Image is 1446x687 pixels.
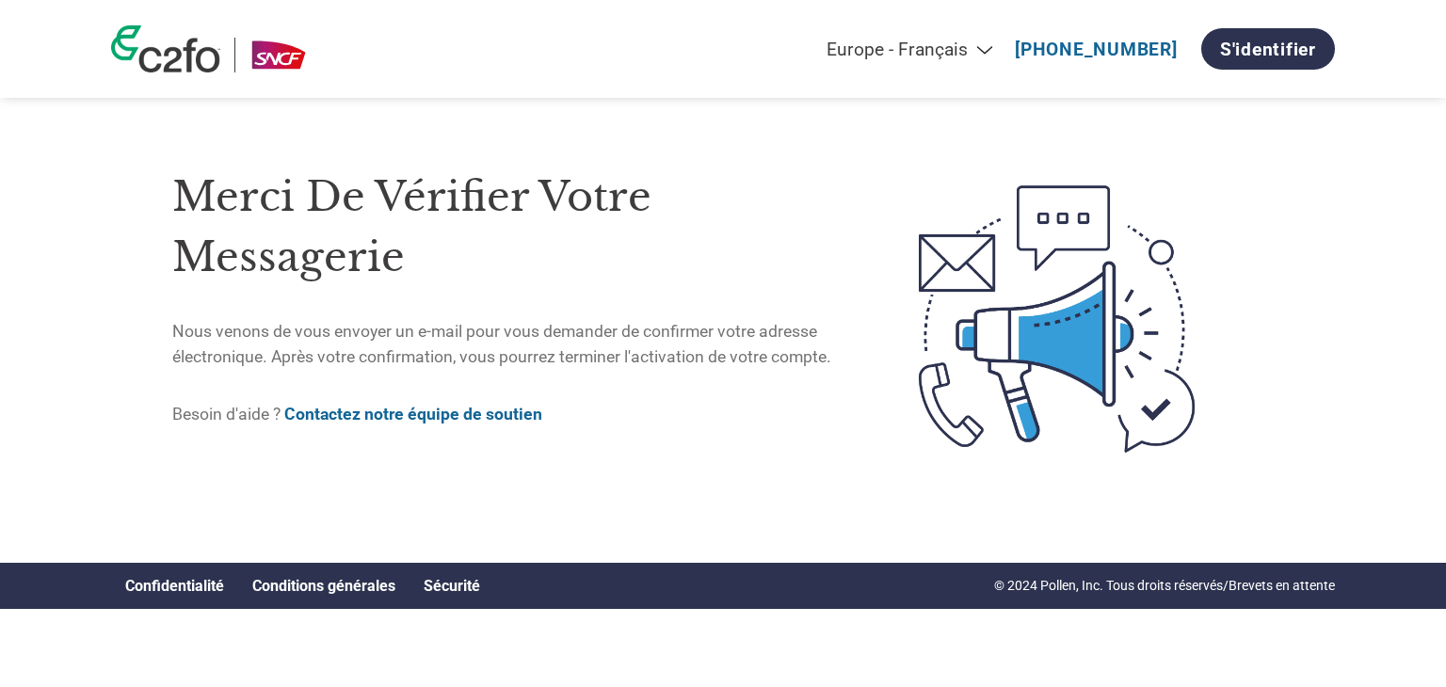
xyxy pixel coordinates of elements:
[172,319,840,369] p: Nous venons de vous envoyer un e-mail pour vous demander de confirmer votre adresse électronique....
[125,577,224,595] a: Confidentialité
[111,25,220,72] img: c2fo logo
[840,152,1274,487] img: open-email
[284,405,542,423] a: Contactez notre équipe de soutien
[424,577,480,595] a: Sécurité
[1201,28,1335,70] a: S'identifier
[249,38,307,72] img: SNCF
[994,576,1335,596] p: © 2024 Pollen, Inc. Tous droits réservés/Brevets en attente
[1015,39,1178,60] a: [PHONE_NUMBER]
[172,167,840,288] h1: Merci de vérifier votre messagerie
[172,402,840,426] p: Besoin d'aide ?
[252,577,395,595] a: Conditions générales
